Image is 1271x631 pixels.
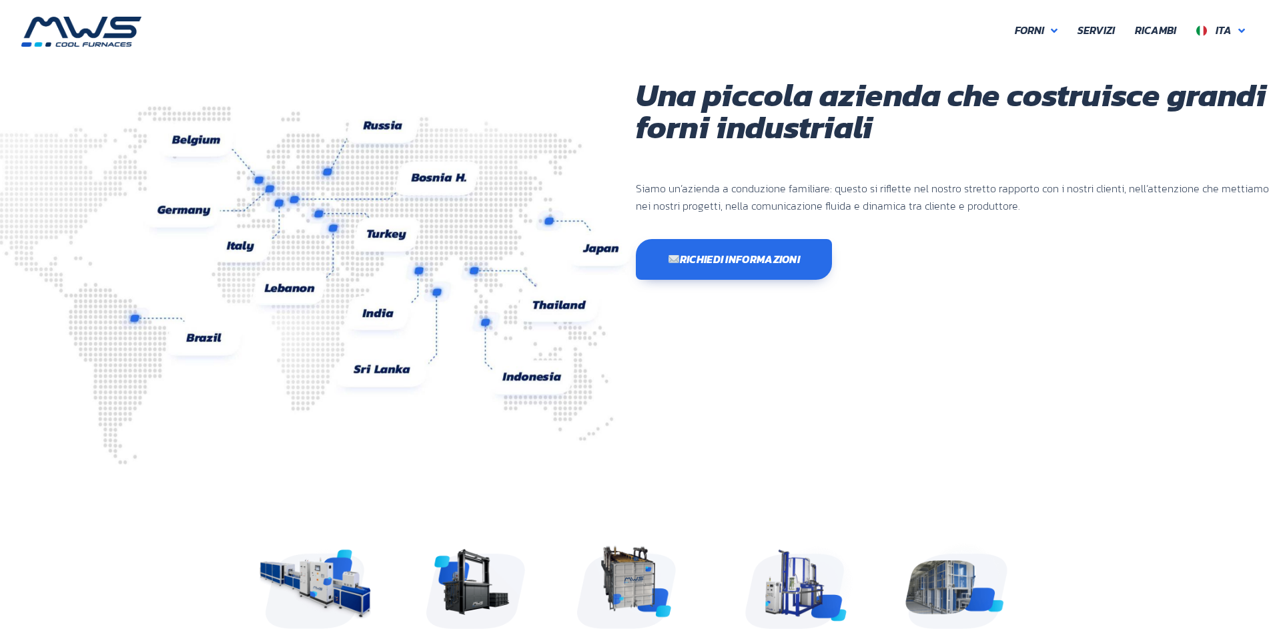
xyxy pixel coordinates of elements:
img: ✉️ [669,254,679,264]
span: Servizi [1078,22,1115,39]
a: Ricambi [1125,17,1186,45]
span: Ita [1216,22,1232,38]
a: ✉️Richiedi informazioni [636,239,833,280]
span: Ricambi [1135,22,1176,39]
span: Forni [1015,22,1044,39]
img: MWS s.r.l. [21,17,141,47]
a: Ita [1186,17,1255,45]
span: Richiedi informazioni [668,254,801,264]
a: Forni [1005,17,1068,45]
a: Servizi [1068,17,1125,45]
